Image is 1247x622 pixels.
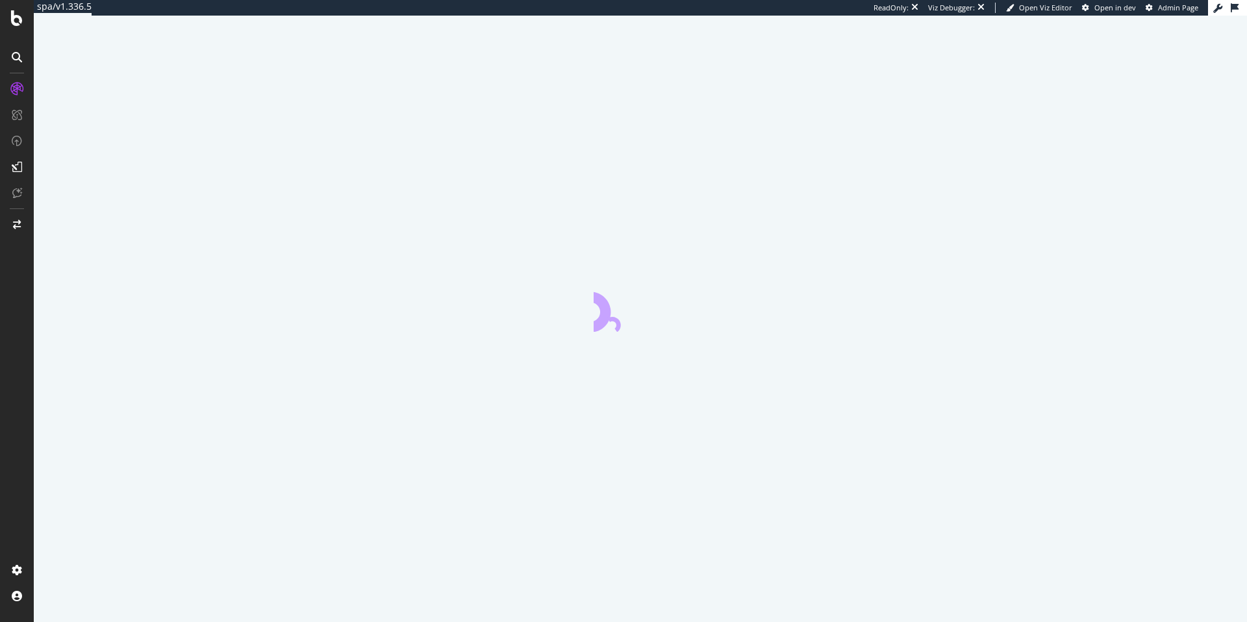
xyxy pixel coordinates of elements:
[1146,3,1198,13] a: Admin Page
[1019,3,1072,12] span: Open Viz Editor
[1158,3,1198,12] span: Admin Page
[1094,3,1136,12] span: Open in dev
[594,285,687,332] div: animation
[1082,3,1136,13] a: Open in dev
[874,3,909,13] div: ReadOnly:
[1006,3,1072,13] a: Open Viz Editor
[928,3,975,13] div: Viz Debugger:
